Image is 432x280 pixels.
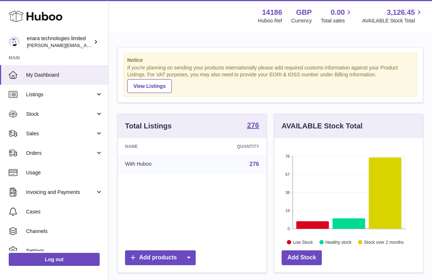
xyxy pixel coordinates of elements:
span: AVAILABLE Stock Total [362,17,423,24]
a: Add Stock [282,250,322,265]
text: 0 [287,226,290,231]
div: Huboo Ref [258,17,282,24]
span: Sales [26,130,95,137]
text: 38 [285,190,290,195]
div: enara technologies limited [27,35,92,49]
text: 76 [285,154,290,158]
span: Cases [26,208,103,215]
a: Add products [125,250,196,265]
span: Usage [26,169,103,176]
th: Name [118,138,196,155]
span: [PERSON_NAME][EMAIL_ADDRESS][DOMAIN_NAME] [27,42,145,48]
strong: 276 [247,122,259,129]
span: Total sales [321,17,353,24]
span: My Dashboard [26,72,103,79]
a: View Listings [127,79,172,93]
strong: 14186 [262,8,282,17]
span: 0.00 [331,8,345,17]
a: 276 [249,161,259,167]
div: Currency [291,17,312,24]
a: 0.00 Total sales [321,8,353,24]
span: Settings [26,247,103,254]
span: Stock [26,111,95,118]
td: With Huboo [118,155,196,174]
text: Low Stock [293,239,313,245]
a: Log out [9,253,100,266]
span: Orders [26,150,95,157]
strong: GBP [296,8,312,17]
span: Channels [26,228,103,235]
span: Invoicing and Payments [26,189,95,196]
div: If you're planning on sending your products internationally please add required customs informati... [127,64,414,93]
span: Listings [26,91,95,98]
text: 19 [285,208,290,213]
th: Quantity [196,138,266,155]
a: 3,126.45 AVAILABLE Stock Total [362,8,423,24]
img: Dee@enara.co [9,37,20,47]
text: 57 [285,172,290,177]
text: Healthy stock [325,239,352,245]
span: 3,126.45 [387,8,415,17]
h3: Total Listings [125,121,172,131]
text: Stock over 2 months [364,239,403,245]
h3: AVAILABLE Stock Total [282,121,362,131]
strong: Notice [127,57,414,64]
a: 276 [247,122,259,130]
